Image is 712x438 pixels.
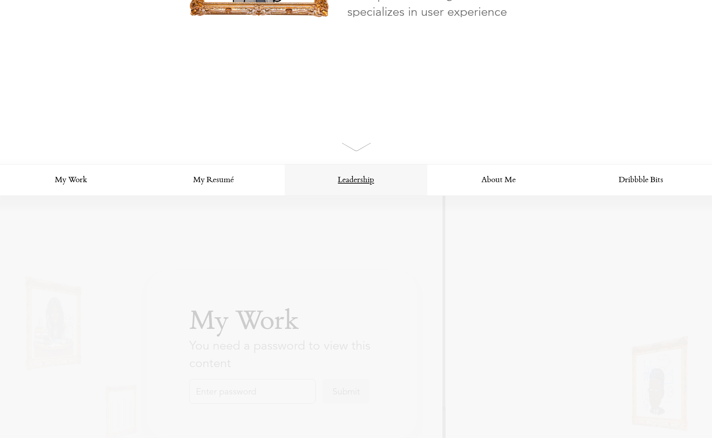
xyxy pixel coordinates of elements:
a: Dribbble Bits [569,165,712,196]
input: Enter password [189,379,316,404]
p: My Work [189,305,375,340]
img: arrow.svg [342,142,371,151]
p: You need a password to view this content [189,337,375,372]
a: About Me [427,165,570,196]
input: Submit [322,379,370,404]
a: My Resumé [143,165,285,196]
a: Leadership [285,165,427,196]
